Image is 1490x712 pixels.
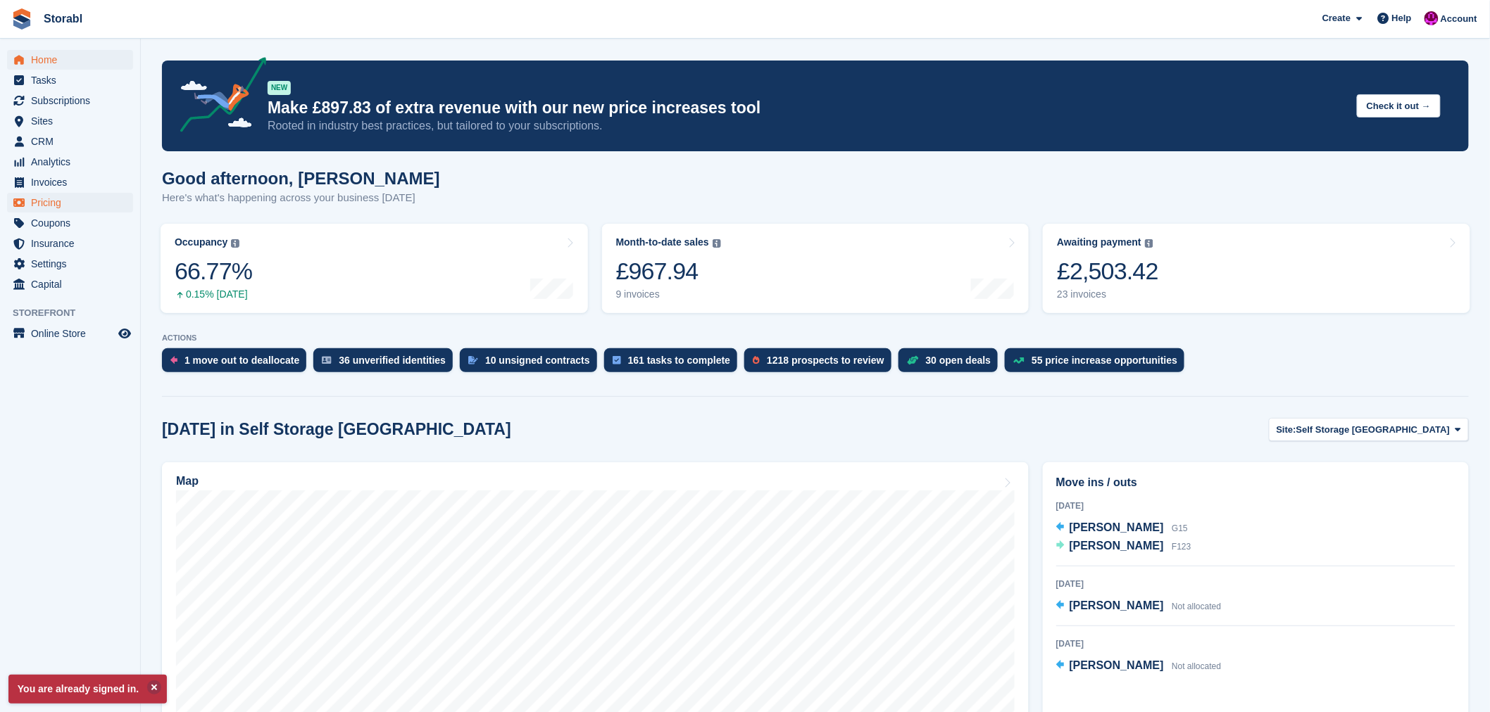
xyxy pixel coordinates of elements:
img: task-75834270c22a3079a89374b754ae025e5fb1db73e45f91037f5363f120a921f8.svg [613,356,621,364]
img: stora-icon-8386f47178a22dfd0bd8f6a31ec36ba5ce8667c1dd55bd0f319d3a0aa187defe.svg [11,8,32,30]
div: 161 tasks to complete [628,355,731,366]
div: [DATE] [1056,500,1455,512]
img: Helen Morton [1425,11,1439,25]
a: Month-to-date sales £967.94 9 invoices [602,224,1029,313]
a: [PERSON_NAME] F123 [1056,538,1191,556]
p: Here's what's happening across your business [DATE] [162,190,440,206]
a: Occupancy 66.77% 0.15% [DATE] [161,224,588,313]
button: Site: Self Storage [GEOGRAPHIC_DATA] [1269,418,1469,441]
div: 23 invoices [1057,288,1158,300]
a: [PERSON_NAME] G15 [1056,519,1188,538]
span: [PERSON_NAME] [1070,599,1164,611]
img: contract_signature_icon-13c848040528278c33f63329250d36e43548de30e8caae1d1a13099fd9432cc5.svg [468,356,478,364]
a: Storabl [38,7,88,30]
span: Account [1441,12,1477,26]
a: 1 move out to deallocate [162,348,313,379]
div: 36 unverified identities [339,355,446,366]
span: Capital [31,274,115,294]
a: menu [7,172,133,192]
span: [PERSON_NAME] [1070,540,1164,552]
span: G15 [1172,523,1188,533]
a: 161 tasks to complete [604,348,745,379]
h2: [DATE] in Self Storage [GEOGRAPHIC_DATA] [162,420,511,439]
div: 30 open deals [926,355,991,366]
a: menu [7,132,133,151]
a: menu [7,234,133,253]
span: Not allocated [1172,661,1221,671]
h2: Map [176,475,199,488]
img: icon-info-grey-7440780725fd019a000dd9b08b2336e03edf1995a4989e88bcd33f0948082b44.svg [231,239,239,248]
span: Analytics [31,152,115,172]
div: 0.15% [DATE] [175,288,252,300]
img: prospect-51fa495bee0391a8d652442698ab0144808aea92771e9ea1ae160a38d050c398.svg [753,356,760,364]
a: menu [7,111,133,131]
img: price-adjustments-announcement-icon-8257ccfd72463d97f412b2fc003d46551f7dbcb40ab6d574587a9cd5c0d94... [168,57,267,137]
span: Coupons [31,213,115,233]
div: 1 move out to deallocate [184,355,299,366]
a: menu [7,91,133,110]
img: deal-1b604bf984904fb50ccaf53a9ad4b4a5d6e5aea283cecdc64d6e3604feb123c2.svg [907,355,919,365]
div: 10 unsigned contracts [485,355,590,366]
div: 66.77% [175,257,252,286]
a: 36 unverified identities [313,348,460,379]
span: F123 [1172,542,1191,552]
a: 1218 prospects to review [744,348,899,379]
div: 1218 prospects to review [767,355,884,366]
span: Sites [31,111,115,131]
a: menu [7,254,133,274]
span: Online Store [31,324,115,343]
div: [DATE] [1056,637,1455,650]
span: Subscriptions [31,91,115,110]
img: verify_identity-adf6edd0f0f0b5bbfe63781bf79b02c33cf7c696d77639b501bdc392416b5a36.svg [322,356,332,364]
div: [DATE] [1056,578,1455,590]
div: 55 price increase opportunities [1032,355,1177,366]
span: Invoices [31,172,115,192]
img: icon-info-grey-7440780725fd019a000dd9b08b2336e03edf1995a4989e88bcd33f0948082b44.svg [1145,239,1153,248]
span: Create [1322,11,1351,25]
span: Self Storage [GEOGRAPHIC_DATA] [1296,423,1450,437]
a: menu [7,193,133,212]
span: Settings [31,254,115,274]
span: Pricing [31,193,115,212]
a: menu [7,70,133,90]
a: [PERSON_NAME] Not allocated [1056,657,1222,675]
a: 55 price increase opportunities [1005,348,1191,379]
span: Home [31,50,115,70]
div: Month-to-date sales [616,236,709,248]
a: 30 open deals [899,348,1006,379]
p: Make £897.83 of extra revenue with our new price increases tool [268,98,1346,118]
button: Check it out → [1357,94,1441,117]
p: You are already signed in. [8,675,167,704]
div: 9 invoices [616,288,721,300]
img: icon-info-grey-7440780725fd019a000dd9b08b2336e03edf1995a4989e88bcd33f0948082b44.svg [713,239,721,248]
span: Insurance [31,234,115,253]
div: Occupancy [175,236,227,248]
div: NEW [268,81,291,95]
span: Storefront [13,306,140,320]
h2: Move ins / outs [1056,474,1455,491]
span: Help [1392,11,1412,25]
p: Rooted in industry best practices, but tailored to your subscriptions. [268,118,1346,134]
a: menu [7,274,133,294]
span: Tasks [31,70,115,90]
p: ACTIONS [162,333,1469,343]
img: price_increase_opportunities-93ffe204e8149a01c8c9dc8f82e8f89637d9d84a8eef4429ea346261dce0b2c0.svg [1013,357,1025,364]
a: Awaiting payment £2,503.42 23 invoices [1043,224,1470,313]
a: 10 unsigned contracts [460,348,604,379]
span: [PERSON_NAME] [1070,659,1164,671]
div: £2,503.42 [1057,257,1158,286]
a: [PERSON_NAME] Not allocated [1056,597,1222,616]
a: menu [7,50,133,70]
span: Site: [1277,423,1296,437]
div: £967.94 [616,257,721,286]
a: Preview store [116,325,133,342]
span: Not allocated [1172,602,1221,611]
span: CRM [31,132,115,151]
img: move_outs_to_deallocate_icon-f764333ba52eb49d3ac5e1228854f67142a1ed5810a6f6cc68b1a99e826820c5.svg [170,356,177,364]
h1: Good afternoon, [PERSON_NAME] [162,169,440,188]
a: menu [7,213,133,233]
span: [PERSON_NAME] [1070,521,1164,533]
a: menu [7,152,133,172]
a: menu [7,324,133,343]
div: Awaiting payment [1057,236,1141,248]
